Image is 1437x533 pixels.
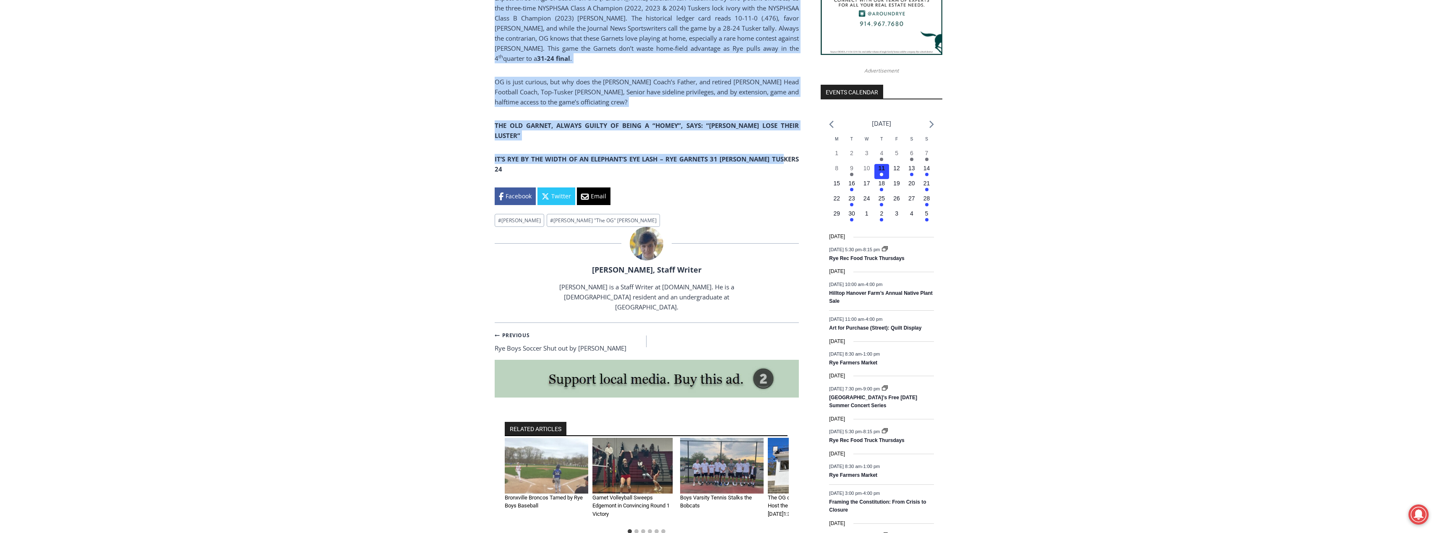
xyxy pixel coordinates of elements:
[592,438,676,494] img: (PHOTO: Star senior setter Ashley Dehmer picked up her 1000th career assist in her team's round o...
[925,150,928,156] time: 7
[880,150,883,156] time: 4
[829,317,864,322] span: [DATE] 11:00 am
[768,494,845,517] a: The OG on Rye Football: Garnets Host the Huskies for The Game [DATE]1:30pm
[919,194,934,209] button: 28 Has events
[505,438,588,494] img: (PHOTO: Pineault knocks in Morris to take the lead on Tuesday, April 21, 2025 during the Rye Boys...
[835,137,838,141] span: M
[910,137,913,141] span: S
[829,247,881,252] time: -
[879,165,885,172] time: 11
[856,67,907,75] span: Advertisement
[889,136,904,149] div: Friday
[925,203,928,206] em: Has events
[833,180,840,187] time: 15
[829,437,904,444] a: Rye Rec Food Truck Thursdays
[844,179,859,194] button: 16 Has events
[850,188,853,191] em: Has events
[863,464,880,469] span: 1:00 pm
[88,71,91,79] div: 4
[821,85,883,99] h2: Events Calendar
[768,438,851,524] div: 4 of 6
[919,179,934,194] button: 21 Has events
[908,165,915,172] time: 13
[829,429,881,434] time: -
[498,53,503,60] sup: th
[850,218,853,221] em: Has events
[895,137,898,141] span: F
[829,472,877,479] a: Rye Farmers Market
[893,180,900,187] time: 19
[859,149,874,164] button: 3
[829,281,864,286] span: [DATE] 10:00 am
[863,386,880,391] span: 9:00 pm
[866,317,883,322] span: 4:00 pm
[874,149,889,164] button: 4 Has events
[925,173,928,176] em: Has events
[904,136,919,149] div: Saturday
[829,179,844,194] button: 15
[495,187,536,205] a: Facebook
[929,120,934,128] a: Next month
[829,120,834,128] a: Previous month
[879,180,885,187] time: 18
[829,164,844,179] button: 8
[829,209,844,224] button: 29
[537,54,570,62] strong: 31-24 final
[680,494,752,509] a: Boys Varsity Tennis Stalks the Bobcats
[829,491,861,496] span: [DATE] 3:00 pm
[863,180,870,187] time: 17
[844,149,859,164] button: 2
[880,158,883,161] em: Has events
[829,149,844,164] button: 1
[874,136,889,149] div: Thursday
[859,209,874,224] button: 1
[844,164,859,179] button: 9 Has events
[880,173,883,176] em: Has events
[86,52,119,100] div: "...watching a master [PERSON_NAME] chef prepare an omakase meal is fascinating dinner theater an...
[592,265,702,275] a: [PERSON_NAME], Staff Writer
[829,491,880,496] time: -
[537,187,575,205] a: Twitter
[925,158,928,161] em: Has events
[833,210,840,217] time: 29
[835,165,838,172] time: 8
[577,187,610,205] a: Email
[866,281,883,286] span: 4:00 pm
[863,247,880,252] span: 8:15 pm
[904,149,919,164] button: 6 Has events
[3,86,82,118] span: Open Tues. - Sun. [PHONE_NUMBER]
[910,150,913,156] time: 6
[829,317,882,322] time: -
[850,137,853,141] span: T
[495,331,530,339] small: Previous
[829,429,861,434] span: [DATE] 5:30 pm
[863,491,880,496] span: 4:00 pm
[495,155,799,173] strong: IT’S RYE BY THE WIDTH OF AN ELEPHANT’S EYE LASH – RYE GARNETS 31 [PERSON_NAME] TUSKERS 24
[874,194,889,209] button: 25 Has events
[829,338,845,346] time: [DATE]
[505,438,588,524] div: 1 of 6
[592,494,670,517] a: Garnet Volleyball Sweeps Edgemont in Convincing Round 1 Victory
[829,464,861,469] span: [DATE] 8:30 am
[844,194,859,209] button: 23 Has events
[919,149,934,164] button: 7 Has events
[908,180,915,187] time: 20
[498,217,501,224] span: #
[874,164,889,179] button: 11 Has events
[202,81,407,104] a: Intern @ [DOMAIN_NAME]
[829,395,917,409] a: [GEOGRAPHIC_DATA]’s Free [DATE] Summer Concert Series
[865,150,868,156] time: 3
[495,360,799,398] a: support local media, buy this ad
[863,165,870,172] time: 10
[680,438,764,494] img: (PHOTO: Most of the Rye Boys Varsity Tennis team on Monday after clinching the win at 4th doubles.)
[630,227,663,260] img: (PHOTO: MyRye.com 2024 Head Intern, Editor and now Staff Writer Charlie Morris. Contributed.)Char...
[829,290,933,305] a: Hilltop Hanover Farm’s Annual Native Plant Sale
[880,210,883,217] time: 2
[495,77,799,107] p: OG is just curious, but why does the [PERSON_NAME] Coach’s Father, and retired [PERSON_NAME] Head...
[923,180,930,187] time: 21
[925,188,928,191] em: Has events
[505,494,583,509] a: Bronxville Broncos Tamed by Rye Boys Baseball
